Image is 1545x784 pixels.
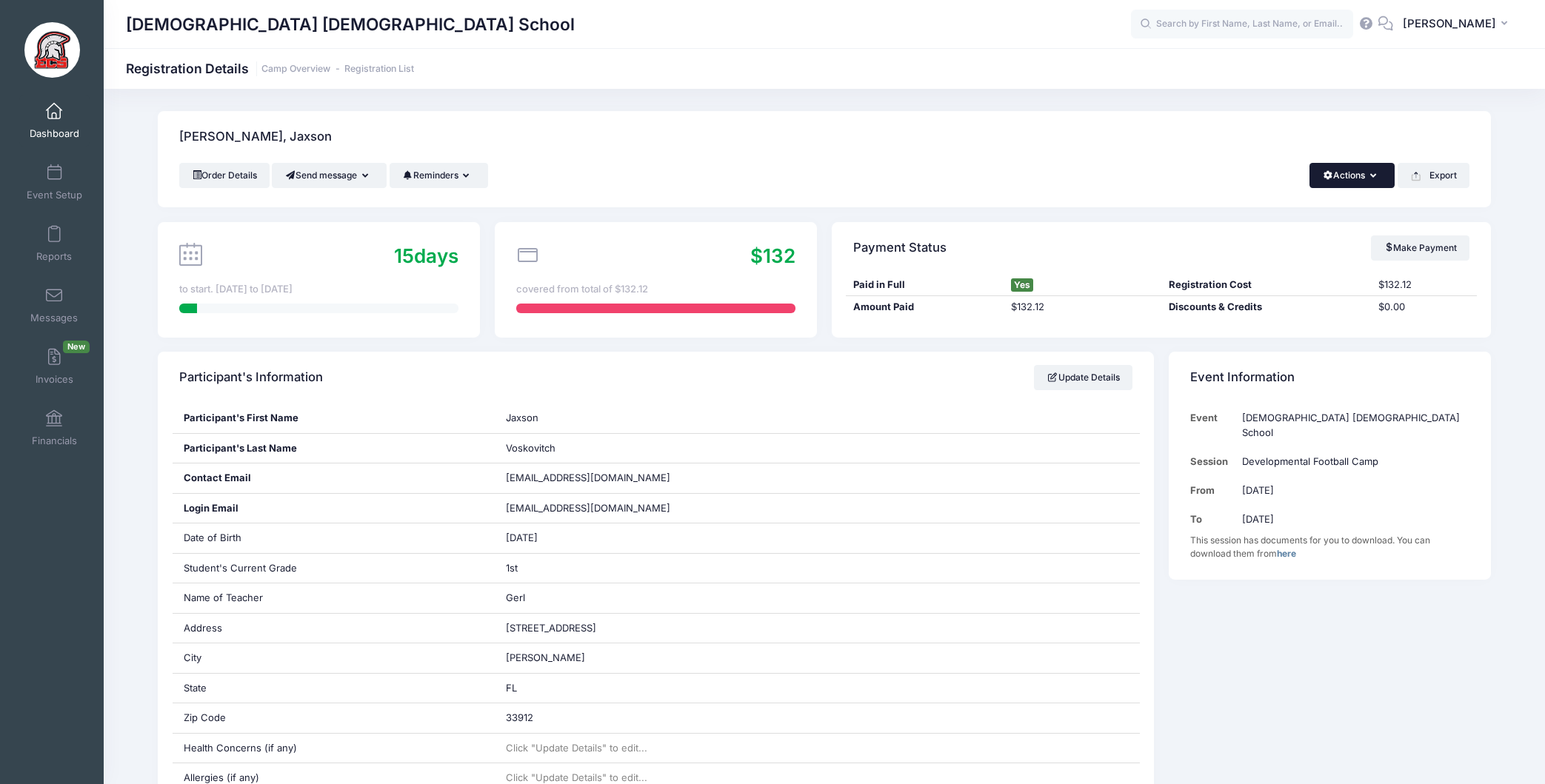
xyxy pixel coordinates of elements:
div: Date of Birth [173,523,495,553]
span: [STREET_ADDRESS] [506,622,596,634]
div: to start. [DATE] to [DATE] [179,282,458,297]
div: Participant's First Name [173,403,495,433]
div: $132.12 [1004,300,1161,315]
span: New [63,341,90,353]
span: Messages [30,312,78,324]
h1: [DEMOGRAPHIC_DATA] [DEMOGRAPHIC_DATA] School [126,7,575,41]
a: Dashboard [19,95,90,147]
span: 15 [394,244,414,267]
button: Reminders [390,163,488,188]
span: [PERSON_NAME] [1403,16,1496,32]
div: This session has documents for you to download. You can download them from [1190,534,1469,560]
span: Jaxson [506,412,538,423]
a: Reports [19,218,90,269]
div: Contact Email [173,463,495,493]
a: Registration List [344,64,414,75]
div: Participant's Last Name [173,434,495,463]
span: [PERSON_NAME] [506,651,585,663]
div: covered from total of $132.12 [516,282,795,297]
span: FL [506,682,517,694]
img: Evangelical Christian School [24,22,80,78]
td: Developmental Football Camp [1235,447,1469,476]
div: Amount Paid [846,300,1004,315]
div: $132.12 [1372,278,1477,292]
span: Click "Update Details" to edit... [506,742,647,754]
div: Login Email [173,494,495,523]
a: InvoicesNew [19,341,90,392]
span: Reports [36,250,72,263]
div: $0.00 [1372,300,1477,315]
a: Event Setup [19,156,90,208]
td: [DATE] [1235,476,1469,505]
div: Health Concerns (if any) [173,734,495,763]
h4: Participant's Information [179,357,323,399]
button: Export [1398,163,1469,188]
span: Dashboard [30,127,79,140]
div: Name of Teacher [173,583,495,613]
div: Discounts & Credits [1161,300,1372,315]
div: Student's Current Grade [173,554,495,583]
button: Actions [1309,163,1395,188]
a: Make Payment [1371,235,1469,261]
span: Invoices [36,373,73,386]
span: [DATE] [506,532,538,543]
span: 33912 [506,711,533,723]
input: Search by First Name, Last Name, or Email... [1131,10,1353,39]
button: [PERSON_NAME] [1393,7,1523,41]
div: Zip Code [173,703,495,733]
td: Event [1190,403,1235,447]
span: [EMAIL_ADDRESS][DOMAIN_NAME] [506,472,670,483]
a: Update Details [1034,365,1132,390]
td: To [1190,505,1235,534]
span: Financials [32,435,77,447]
a: Camp Overview [261,64,330,75]
a: Messages [19,279,90,331]
div: City [173,643,495,673]
span: Click "Update Details" to edit... [506,771,647,783]
span: 1st [506,562,518,574]
td: From [1190,476,1235,505]
a: Order Details [179,163,270,188]
h4: Payment Status [853,227,947,269]
h4: Event Information [1190,357,1295,399]
h4: [PERSON_NAME], Jaxson [179,116,332,158]
h1: Registration Details [126,61,414,76]
span: $132 [750,244,795,267]
span: [EMAIL_ADDRESS][DOMAIN_NAME] [506,501,691,516]
a: here [1277,548,1296,559]
span: Yes [1011,278,1033,292]
span: Event Setup [27,189,82,201]
span: Gerl [506,592,525,603]
div: Address [173,614,495,643]
a: Financials [19,402,90,454]
button: Send message [272,163,387,188]
div: Paid in Full [846,278,1004,292]
td: [DEMOGRAPHIC_DATA] [DEMOGRAPHIC_DATA] School [1235,403,1469,447]
span: Voskovitch [506,442,555,454]
div: Registration Cost [1161,278,1372,292]
td: [DATE] [1235,505,1469,534]
div: days [394,241,458,270]
div: State [173,674,495,703]
td: Session [1190,447,1235,476]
